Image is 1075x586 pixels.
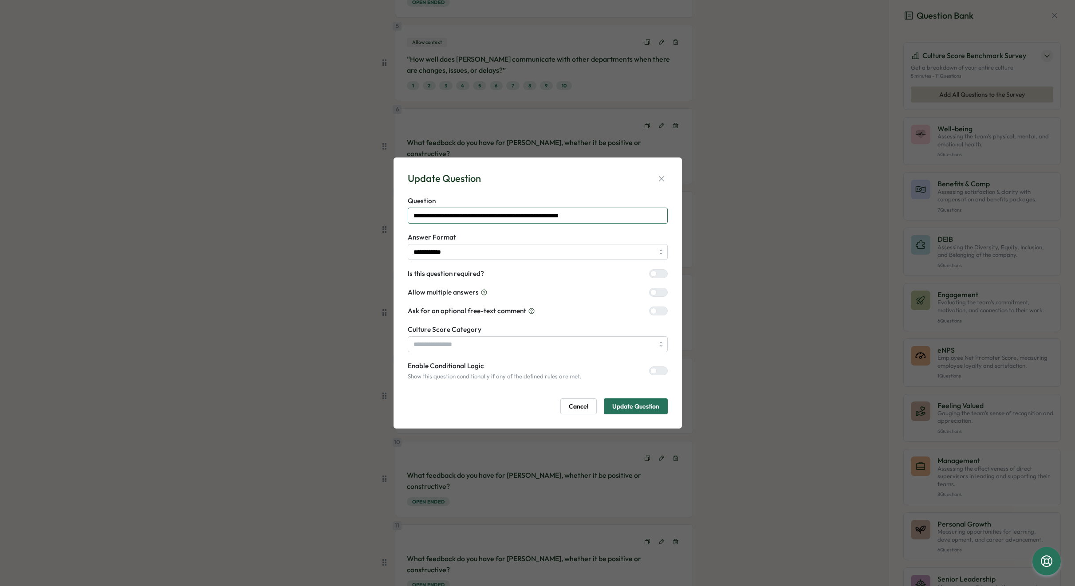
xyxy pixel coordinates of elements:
label: Question [408,196,668,206]
p: Show this question conditionally if any of the defined rules are met. [408,373,582,381]
span: Cancel [569,399,588,414]
span: Ask for an optional free-text comment [408,306,526,316]
label: Enable Conditional Logic [408,361,582,371]
div: Update Question [408,172,481,185]
label: Is this question required? [408,269,484,279]
span: Update Question [612,399,659,414]
button: Cancel [560,398,597,414]
label: Answer Format [408,232,668,242]
label: Culture Score Category [408,325,668,334]
span: Allow multiple answers [408,287,479,297]
button: Update Question [604,398,668,414]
